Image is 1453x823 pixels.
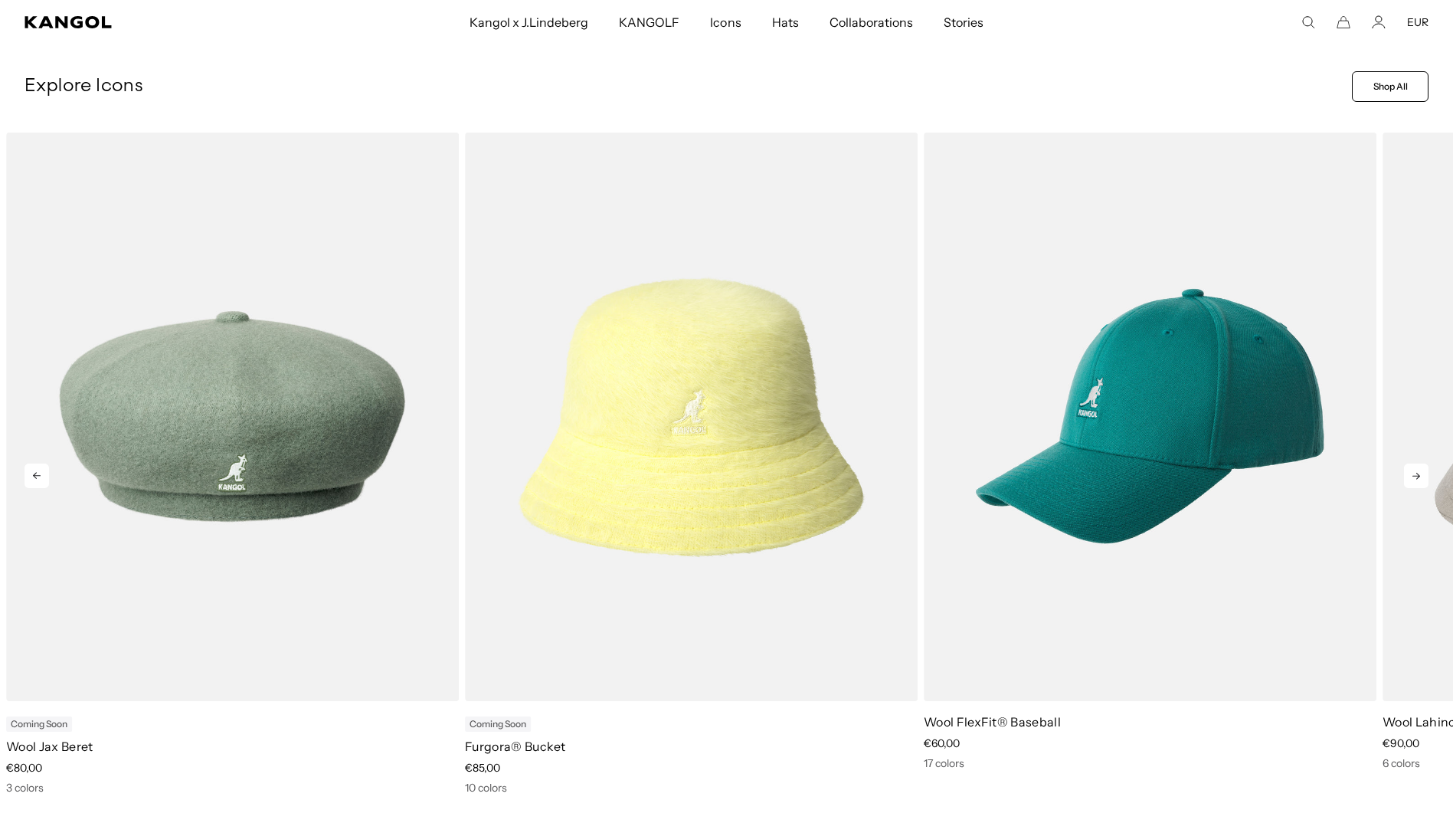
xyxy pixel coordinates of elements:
p: Wool FlexFit® Baseball [924,713,1376,730]
summary: Search here [1301,15,1315,29]
a: Shop All [1352,71,1428,102]
img: color-sage-green [6,133,459,701]
div: 17 colors [924,756,1376,770]
div: 6 of 11 [459,133,918,795]
span: €90,00 [1383,736,1419,750]
span: €60,00 [924,736,960,750]
img: color-fanfare [924,133,1376,701]
p: Explore Icons [25,75,1346,98]
div: Coming Soon [465,716,531,732]
a: Account [1372,15,1386,29]
a: Kangol [25,16,311,28]
button: Cart [1337,15,1350,29]
div: 7 of 11 [918,133,1376,795]
div: Coming Soon [6,716,72,732]
span: €80,00 [6,761,42,775]
button: EUR [1407,15,1428,29]
p: Furgora® Bucket [465,738,918,755]
p: Wool Jax Beret [6,738,459,755]
span: €85,00 [465,761,500,775]
div: 10 colors [465,781,918,795]
img: color-butter-chiffon [465,133,918,701]
div: 3 colors [6,781,459,795]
